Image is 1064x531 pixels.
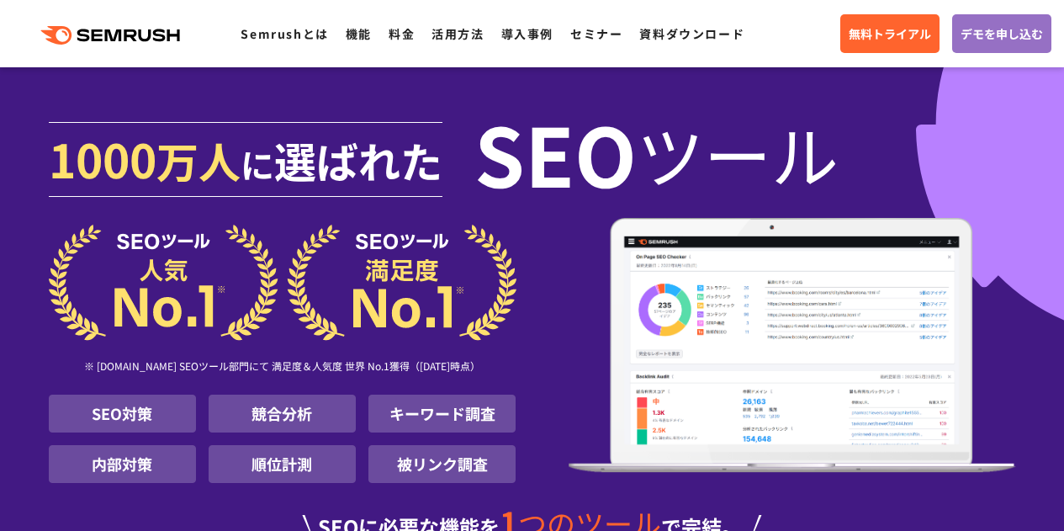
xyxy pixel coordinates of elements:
a: デモを申し込む [952,14,1051,53]
a: 導入事例 [501,25,553,42]
a: 活用方法 [431,25,484,42]
a: 無料トライアル [840,14,940,53]
li: 競合分析 [209,395,356,433]
span: 万人 [156,130,241,190]
span: に [241,140,274,189]
span: 選ばれた [274,130,442,190]
li: 被リンク調査 [368,445,516,483]
span: SEO [474,119,637,187]
a: セミナー [570,25,622,42]
span: 1000 [49,125,156,192]
li: 順位計測 [209,445,356,483]
a: 資料ダウンロード [639,25,744,42]
a: 機能 [346,25,372,42]
span: デモを申し込む [961,24,1043,43]
a: 料金 [389,25,415,42]
a: Semrushとは [241,25,328,42]
li: 内部対策 [49,445,196,483]
li: SEO対策 [49,395,196,433]
div: ※ [DOMAIN_NAME] SEOツール部門にて 満足度＆人気度 世界 No.1獲得（[DATE]時点） [49,341,516,395]
span: ツール [637,119,839,187]
li: キーワード調査 [368,395,516,433]
span: 無料トライアル [849,24,931,43]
